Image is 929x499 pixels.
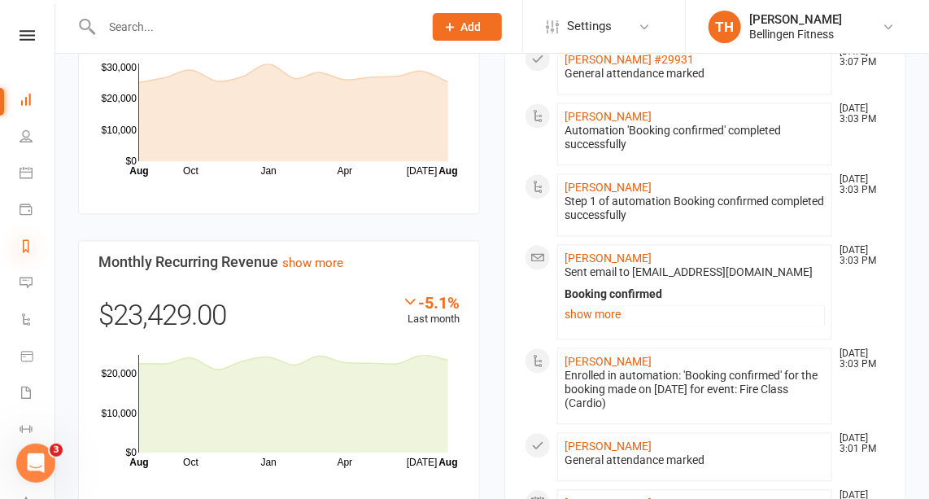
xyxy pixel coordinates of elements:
span: 3 [50,444,63,457]
div: Bellingen Fitness [749,27,842,42]
a: show more [565,303,825,326]
a: [PERSON_NAME] [565,440,652,453]
a: Calendar [20,156,56,193]
a: [PERSON_NAME] #29931 [565,53,694,66]
a: show more [282,256,343,270]
span: Sent email to [EMAIL_ADDRESS][DOMAIN_NAME] [565,265,813,278]
div: Last month [402,293,460,328]
a: [PERSON_NAME] [565,181,652,194]
a: [PERSON_NAME] [565,252,652,265]
time: [DATE] 3:01 PM [831,433,885,454]
div: -5.1% [402,293,460,311]
div: General attendance marked [565,453,825,467]
div: General attendance marked [565,67,825,81]
a: [PERSON_NAME] [565,110,652,123]
div: Automation 'Booking confirmed' completed successfully [565,124,825,151]
a: [PERSON_NAME] [565,355,652,368]
a: Product Sales [20,339,56,376]
span: Add [461,20,482,33]
h3: Monthly Recurring Revenue [98,254,460,270]
div: [PERSON_NAME] [749,12,842,27]
a: People [20,120,56,156]
a: Payments [20,193,56,230]
div: TH [709,11,741,43]
span: Settings [567,8,612,45]
iframe: Intercom live chat [16,444,55,483]
input: Search... [97,15,412,38]
div: Booking confirmed [565,287,825,301]
div: Step 1 of automation Booking confirmed completed successfully [565,195,825,222]
time: [DATE] 3:03 PM [831,174,885,195]
button: Add [433,13,502,41]
time: [DATE] 3:07 PM [831,46,885,68]
a: Dashboard [20,83,56,120]
time: [DATE] 3:03 PM [831,348,885,370]
a: Reports [20,230,56,266]
time: [DATE] 3:03 PM [831,103,885,125]
div: Enrolled in automation: 'Booking confirmed' for the booking made on [DATE] for event: Fire Class ... [565,369,825,410]
time: [DATE] 3:03 PM [831,245,885,266]
div: $23,429.00 [98,293,460,347]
